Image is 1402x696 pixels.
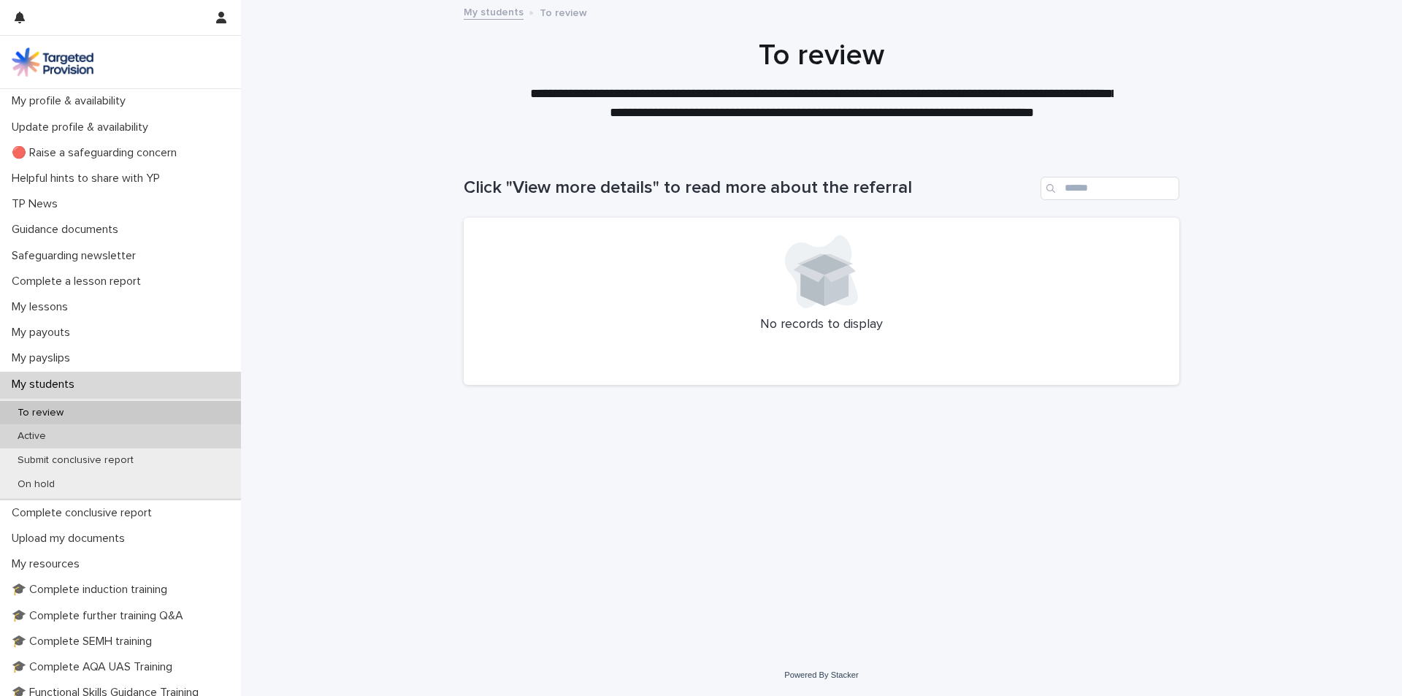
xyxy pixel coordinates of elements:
[464,177,1035,199] h1: Click "View more details" to read more about the referral
[6,557,91,571] p: My resources
[6,454,145,467] p: Submit conclusive report
[481,317,1162,333] p: No records to display
[6,146,188,160] p: 🔴 Raise a safeguarding concern
[6,172,172,186] p: Helpful hints to share with YP
[6,532,137,546] p: Upload my documents
[6,430,58,443] p: Active
[464,3,524,20] a: My students
[6,660,184,674] p: 🎓 Complete AQA UAS Training
[6,275,153,288] p: Complete a lesson report
[464,38,1179,73] h1: To review
[6,249,148,263] p: Safeguarding newsletter
[540,4,587,20] p: To review
[6,635,164,649] p: 🎓 Complete SEMH training
[6,121,160,134] p: Update profile & availability
[6,223,130,237] p: Guidance documents
[1041,177,1179,200] input: Search
[12,47,93,77] img: M5nRWzHhSzIhMunXDL62
[6,94,137,108] p: My profile & availability
[6,609,195,623] p: 🎓 Complete further training Q&A
[6,300,80,314] p: My lessons
[6,326,82,340] p: My payouts
[6,407,75,419] p: To review
[6,478,66,491] p: On hold
[6,351,82,365] p: My payslips
[784,670,858,679] a: Powered By Stacker
[6,378,86,391] p: My students
[6,197,69,211] p: TP News
[6,506,164,520] p: Complete conclusive report
[6,583,179,597] p: 🎓 Complete induction training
